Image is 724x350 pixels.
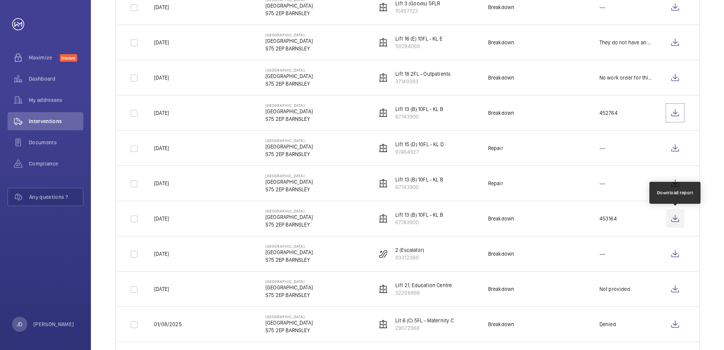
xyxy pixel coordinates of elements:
[29,160,83,167] span: Compliance
[379,73,388,82] img: elevator.svg
[599,3,605,11] p: ---
[154,180,169,187] p: [DATE]
[599,180,605,187] p: ---
[395,35,442,42] p: Lift 16 (E) 10FL - KL E
[488,39,515,46] div: Breakdown
[488,74,515,81] div: Breakdown
[599,320,616,328] p: Denied
[265,327,313,334] p: S75 2EP BARNSLEY
[657,189,693,196] div: Download report
[488,320,515,328] div: Breakdown
[379,249,388,258] img: escalator.svg
[395,78,451,85] p: 37149393
[379,214,388,223] img: elevator.svg
[265,279,313,284] p: [GEOGRAPHIC_DATA]
[488,144,503,152] div: Repair
[379,108,388,117] img: elevator.svg
[154,109,169,117] p: [DATE]
[599,39,654,46] p: They do not have an purchase order number
[265,33,313,37] p: [GEOGRAPHIC_DATA]
[154,215,169,222] p: [DATE]
[265,319,313,327] p: [GEOGRAPHIC_DATA]
[154,250,169,258] p: [DATE]
[265,37,313,45] p: [GEOGRAPHIC_DATA]
[395,289,452,297] p: 32206886
[29,75,83,83] span: Dashboard
[154,285,169,293] p: [DATE]
[395,148,444,156] p: 97464927
[395,105,443,113] p: Lift 13 (B) 10FL - KL B
[265,138,313,143] p: [GEOGRAPHIC_DATA]
[488,215,515,222] div: Breakdown
[265,68,313,72] p: [GEOGRAPHIC_DATA]
[395,113,443,120] p: 67743900
[265,284,313,291] p: [GEOGRAPHIC_DATA]
[395,7,440,15] p: 15497723
[265,248,313,256] p: [GEOGRAPHIC_DATA]
[265,9,313,17] p: S75 2EP BARNSLEY
[265,291,313,299] p: S75 2EP BARNSLEY
[395,183,443,191] p: 67743900
[379,38,388,47] img: elevator.svg
[265,143,313,150] p: [GEOGRAPHIC_DATA]
[154,320,182,328] p: 01/08/2025
[60,54,77,62] span: Discover
[599,74,654,81] p: No work order for this one.
[265,256,313,264] p: S75 2EP BARNSLEY
[265,108,313,115] p: [GEOGRAPHIC_DATA]
[379,3,388,12] img: elevator.svg
[379,144,388,153] img: elevator.svg
[379,179,388,188] img: elevator.svg
[265,178,313,186] p: [GEOGRAPHIC_DATA]
[265,80,313,87] p: S75 2EP BARNSLEY
[395,317,454,324] p: Lit 6 (C) 5FL - Maternity C
[599,109,618,117] p: 452764
[265,45,313,52] p: S75 2EP BARNSLEY
[29,54,60,61] span: Maximize
[395,246,424,254] p: 2 (Escalator)
[395,176,443,183] p: Lift 13 (B) 10FL - KL B
[488,180,503,187] div: Repair
[29,96,83,104] span: My addresses
[265,244,313,248] p: [GEOGRAPHIC_DATA]
[265,72,313,80] p: [GEOGRAPHIC_DATA]
[395,281,452,289] p: Lift 21, Education Centre
[395,219,443,226] p: 67743900
[395,42,442,50] p: 50284068
[488,250,515,258] div: Breakdown
[395,211,443,219] p: Lift 13 (B) 10FL - KL B
[599,250,605,258] p: ---
[488,3,515,11] div: Breakdown
[395,70,451,78] p: Lift 18 2FL - Outpatients
[488,109,515,117] div: Breakdown
[265,209,313,213] p: [GEOGRAPHIC_DATA]
[265,314,313,319] p: [GEOGRAPHIC_DATA]
[33,320,74,328] p: [PERSON_NAME]
[154,74,169,81] p: [DATE]
[395,141,444,148] p: Lift 15 (D) 10FL - KL D
[265,186,313,193] p: S75 2EP BARNSLEY
[599,285,630,293] p: Not provided
[154,144,169,152] p: [DATE]
[379,320,388,329] img: elevator.svg
[29,193,83,201] span: Any questions ?
[29,117,83,125] span: Interventions
[599,144,605,152] p: ---
[265,173,313,178] p: [GEOGRAPHIC_DATA]
[154,3,169,11] p: [DATE]
[265,103,313,108] p: [GEOGRAPHIC_DATA]
[29,139,83,146] span: Documents
[265,115,313,123] p: S75 2EP BARNSLEY
[265,213,313,221] p: [GEOGRAPHIC_DATA]
[379,284,388,294] img: elevator.svg
[395,254,424,261] p: 83312369
[265,221,313,228] p: S75 2EP BARNSLEY
[265,150,313,158] p: S75 2EP BARNSLEY
[395,324,454,332] p: 29072968
[599,215,617,222] p: 453164
[17,320,22,328] p: JD
[488,285,515,293] div: Breakdown
[265,2,313,9] p: [GEOGRAPHIC_DATA]
[154,39,169,46] p: [DATE]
